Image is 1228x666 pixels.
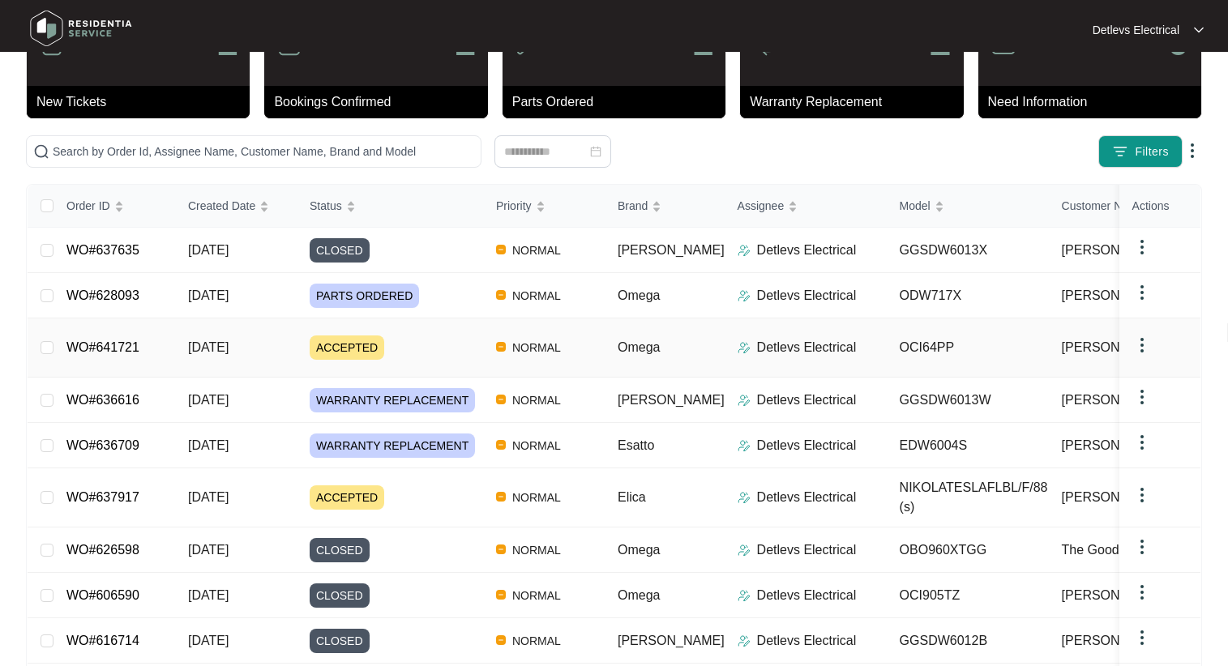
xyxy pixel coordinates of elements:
[738,289,751,302] img: Assigner Icon
[725,185,887,228] th: Assignee
[1062,286,1169,305] span: [PERSON_NAME]
[496,245,506,254] img: Vercel Logo
[310,629,370,653] span: CLOSED
[1062,241,1169,260] span: [PERSON_NAME]
[66,340,139,354] a: WO#641721
[757,241,857,260] p: Detlevs Electrical
[1194,26,1204,34] img: dropdown arrow
[1098,135,1183,168] button: filter iconFilters
[310,238,370,263] span: CLOSED
[66,243,139,257] a: WO#637635
[66,634,139,647] a: WO#616714
[738,341,751,354] img: Assigner Icon
[1119,185,1200,228] th: Actions
[618,588,660,602] span: Omega
[188,490,229,504] span: [DATE]
[738,439,751,452] img: Assigner Icon
[297,185,483,228] th: Status
[1062,488,1169,507] span: [PERSON_NAME]
[887,468,1049,527] td: NIKOLATESLAFLBL/F/88 (s)
[887,378,1049,423] td: GGSDW6013W
[618,393,725,407] span: [PERSON_NAME]
[310,388,475,412] span: WARRANTY REPLACEMENT
[1132,583,1152,602] img: dropdown arrow
[216,23,238,62] p: 1
[66,197,110,215] span: Order ID
[618,243,725,257] span: [PERSON_NAME]
[887,573,1049,618] td: OCI905TZ
[1132,628,1152,647] img: dropdown arrow
[887,423,1049,468] td: EDW6004S
[188,288,229,302] span: [DATE]
[188,543,229,557] span: [DATE]
[66,543,139,557] a: WO#626598
[1167,23,1189,62] p: 0
[506,338,567,357] span: NORMAL
[496,590,506,600] img: Vercel Logo
[496,342,506,352] img: Vercel Logo
[483,185,605,228] th: Priority
[757,631,857,651] p: Detlevs Electrical
[738,544,751,557] img: Assigner Icon
[506,586,567,605] span: NORMAL
[274,92,487,112] p: Bookings Confirmed
[757,286,857,305] p: Detlevs Electrical
[1132,335,1152,355] img: dropdown arrow
[1062,338,1169,357] span: [PERSON_NAME]
[66,588,139,602] a: WO#606590
[454,23,476,62] p: 1
[1132,485,1152,505] img: dropdown arrow
[310,197,342,215] span: Status
[988,92,1201,112] p: Need Information
[738,197,785,215] span: Assignee
[496,197,532,215] span: Priority
[757,540,857,560] p: Detlevs Electrical
[1132,283,1152,302] img: dropdown arrow
[738,589,751,602] img: Assigner Icon
[506,631,567,651] span: NORMAL
[618,490,646,504] span: Elica
[618,438,654,452] span: Esatto
[33,143,49,160] img: search-icon
[496,492,506,502] img: Vercel Logo
[1062,436,1169,455] span: [PERSON_NAME]
[310,284,419,308] span: PARTS ORDERED
[691,23,713,62] p: 1
[512,92,725,112] p: Parts Ordered
[887,228,1049,273] td: GGSDW6013X
[66,288,139,302] a: WO#628093
[1062,197,1145,215] span: Customer Name
[36,92,250,112] p: New Tickets
[887,527,1049,573] td: OBO960XTGG
[188,588,229,602] span: [DATE]
[1062,540,1176,560] span: The Good Guys B...
[618,340,660,354] span: Omega
[175,185,297,228] th: Created Date
[24,4,138,53] img: residentia service logo
[887,185,1049,228] th: Model
[310,485,384,510] span: ACCEPTED
[1183,141,1202,160] img: dropdown arrow
[53,143,474,160] input: Search by Order Id, Assignee Name, Customer Name, Brand and Model
[1049,185,1211,228] th: Customer Name
[496,440,506,450] img: Vercel Logo
[738,394,751,407] img: Assigner Icon
[66,438,139,452] a: WO#636709
[496,290,506,300] img: Vercel Logo
[930,23,952,62] p: 2
[506,286,567,305] span: NORMAL
[53,185,175,228] th: Order ID
[188,393,229,407] span: [DATE]
[1135,143,1169,160] span: Filters
[757,488,857,507] p: Detlevs Electrical
[757,586,857,605] p: Detlevs Electrical
[738,491,751,504] img: Assigner Icon
[188,438,229,452] span: [DATE]
[506,391,567,410] span: NORMAL
[605,185,725,228] th: Brand
[506,436,567,455] span: NORMAL
[1093,22,1179,38] p: Detlevs Electrical
[1112,143,1128,160] img: filter icon
[310,583,370,608] span: CLOSED
[310,538,370,562] span: CLOSED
